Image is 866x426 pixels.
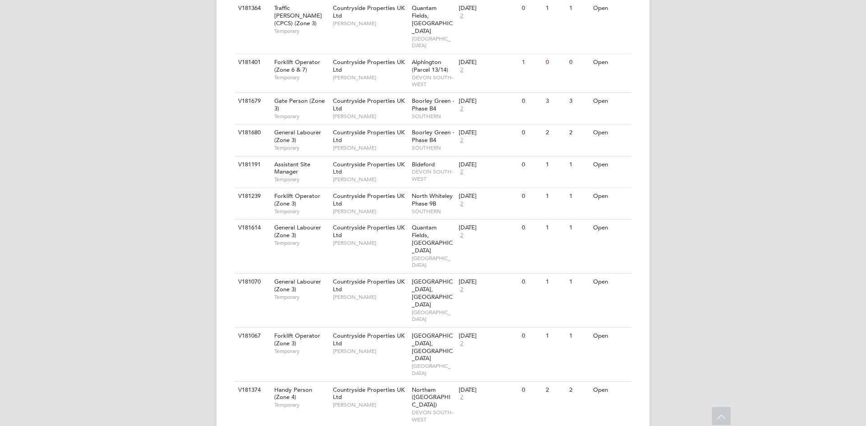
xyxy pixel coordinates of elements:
div: V181679 [236,93,267,110]
span: [PERSON_NAME] [333,74,407,81]
span: [GEOGRAPHIC_DATA], [GEOGRAPHIC_DATA] [412,332,453,362]
div: [DATE] [459,224,517,232]
div: Open [591,382,630,399]
span: Countryside Properties UK Ltd [333,192,405,207]
div: V181067 [236,328,267,344]
div: 1 [544,274,567,290]
div: [DATE] [459,332,517,340]
span: [GEOGRAPHIC_DATA] [412,35,455,49]
span: Quantam Fields, [GEOGRAPHIC_DATA] [412,4,453,35]
div: 2 [544,124,567,141]
div: 2 [567,382,590,399]
span: Boorley Green - Phase B4 [412,97,454,112]
div: 0 [520,93,543,110]
span: SOUTHERN [412,144,455,151]
span: Northam ([GEOGRAPHIC_DATA]) [412,386,451,409]
div: 1 [544,328,567,344]
span: Countryside Properties UK Ltd [333,160,405,176]
div: 2 [567,124,590,141]
span: [PERSON_NAME] [333,348,407,355]
span: 2 [459,137,465,144]
span: [GEOGRAPHIC_DATA] [412,255,455,269]
span: General Labourer (Zone 3) [274,128,321,144]
span: Temporary [274,27,328,35]
span: North Whiteley Phase 9B [412,192,453,207]
span: 2 [459,12,465,20]
span: Countryside Properties UK Ltd [333,386,405,401]
span: SOUTHERN [412,208,455,215]
span: Temporary [274,401,328,408]
div: V181070 [236,274,267,290]
span: Temporary [274,74,328,81]
span: Forklift Operator (Zone 3) [274,192,320,207]
div: 1 [567,328,590,344]
div: 1 [567,274,590,290]
span: SOUTHERN [412,113,455,120]
div: [DATE] [459,59,517,66]
div: 1 [520,54,543,71]
div: 0 [520,156,543,173]
span: DEVON SOUTH-WEST [412,168,455,182]
div: 3 [544,93,567,110]
span: 2 [459,232,465,239]
span: Countryside Properties UK Ltd [333,332,405,347]
span: 2 [459,340,465,348]
span: Assistant Site Manager [274,160,310,176]
div: 0 [567,54,590,71]
div: 0 [544,54,567,71]
div: [DATE] [459,97,517,105]
div: 1 [567,156,590,173]
div: [DATE] [459,129,517,137]
span: Temporary [274,144,328,151]
span: 2 [459,394,465,401]
div: 1 [544,188,567,205]
div: [DATE] [459,386,517,394]
span: Bideford [412,160,435,168]
span: 2 [459,66,465,74]
div: 0 [520,328,543,344]
span: [PERSON_NAME] [333,208,407,215]
div: 0 [520,382,543,399]
div: Open [591,188,630,205]
div: V181374 [236,382,267,399]
span: Temporary [274,113,328,120]
span: Countryside Properties UK Ltd [333,128,405,144]
span: Countryside Properties UK Ltd [333,4,405,19]
span: Forklift Operator (Zone 6 & 7) [274,58,320,73]
span: [PERSON_NAME] [333,293,407,301]
span: General Labourer (Zone 3) [274,224,321,239]
span: 2 [459,105,465,113]
div: Open [591,274,630,290]
div: 0 [520,188,543,205]
span: 2 [459,200,465,208]
span: Countryside Properties UK Ltd [333,58,405,73]
span: DEVON SOUTH-WEST [412,74,455,88]
span: Gate Person (Zone 3) [274,97,325,112]
span: Temporary [274,176,328,183]
span: [PERSON_NAME] [333,113,407,120]
div: 3 [567,93,590,110]
div: 1 [544,156,567,173]
span: [GEOGRAPHIC_DATA], [GEOGRAPHIC_DATA] [412,278,453,308]
span: DEVON SOUTH-WEST [412,409,455,423]
span: Countryside Properties UK Ltd [333,97,405,112]
span: 2 [459,168,465,176]
div: [DATE] [459,278,517,286]
div: [DATE] [459,192,517,200]
span: [PERSON_NAME] [333,401,407,408]
span: Countryside Properties UK Ltd [333,278,405,293]
span: [PERSON_NAME] [333,144,407,151]
div: Open [591,54,630,71]
div: 1 [567,220,590,236]
span: [PERSON_NAME] [333,176,407,183]
span: Temporary [274,293,328,301]
div: V181191 [236,156,267,173]
div: Open [591,156,630,173]
div: 2 [544,382,567,399]
div: Open [591,124,630,141]
span: 2 [459,286,465,293]
div: 0 [520,124,543,141]
span: Traffic [PERSON_NAME] (CPCS) (Zone 3) [274,4,322,27]
span: Temporary [274,239,328,247]
div: V181239 [236,188,267,205]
